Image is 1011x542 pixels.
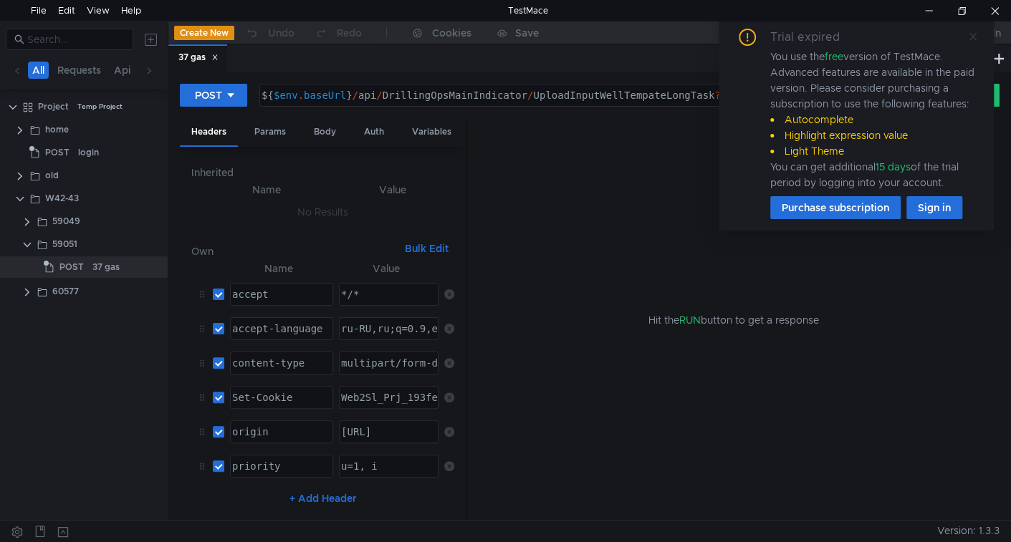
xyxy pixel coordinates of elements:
button: POST [180,84,247,107]
div: Params [243,119,297,145]
button: Create New [174,26,234,40]
li: Light Theme [770,143,977,159]
th: Value [333,260,439,277]
h6: Inherited [191,164,454,181]
th: Name [224,260,333,277]
div: Redo [337,24,362,42]
th: Name [203,181,331,198]
div: Temp Project [77,96,123,117]
div: POST [195,87,222,103]
span: free [825,50,843,63]
span: POST [59,256,84,278]
div: login [78,142,99,163]
div: Headers [180,119,238,147]
nz-embed-empty: No Results [297,205,348,218]
button: Requests [53,62,105,79]
div: 37 gas [178,50,219,65]
button: Sign in [906,196,962,219]
div: Auth [353,119,396,145]
div: 59051 [52,233,77,255]
button: Api [110,62,135,79]
button: All [28,62,49,79]
div: You can get additional of the trial period by logging into your account. [770,159,977,190]
div: 60577 [52,281,79,302]
button: Bulk Edit [399,240,454,257]
div: 37 gas [92,256,120,278]
div: Trial expired [770,29,857,46]
span: POST [45,142,70,163]
div: W42-43 [45,188,79,209]
div: Body [302,119,348,145]
div: Variables [401,119,463,145]
div: Undo [268,24,294,42]
span: Version: 1.3.3 [937,521,1000,541]
button: Purchase subscription [770,196,901,219]
div: Save [515,28,539,38]
div: home [45,119,69,140]
div: 59049 [52,210,80,232]
button: Redo [305,22,372,44]
input: Search... [27,32,125,47]
th: Value [331,181,454,198]
li: Autocomplete [770,112,977,127]
button: + Add Header [284,490,363,507]
button: Undo [234,22,305,44]
div: Project [38,96,69,117]
li: Highlight expression value [770,127,977,143]
span: RUN [679,314,700,326]
span: 15 days [876,160,911,173]
h6: Own [191,243,399,260]
div: Cookies [432,24,471,42]
div: You use the version of TestMace. Advanced features are available in the paid version. Please cons... [770,49,977,190]
div: old [45,165,59,186]
span: Hit the button to get a response [648,312,818,328]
